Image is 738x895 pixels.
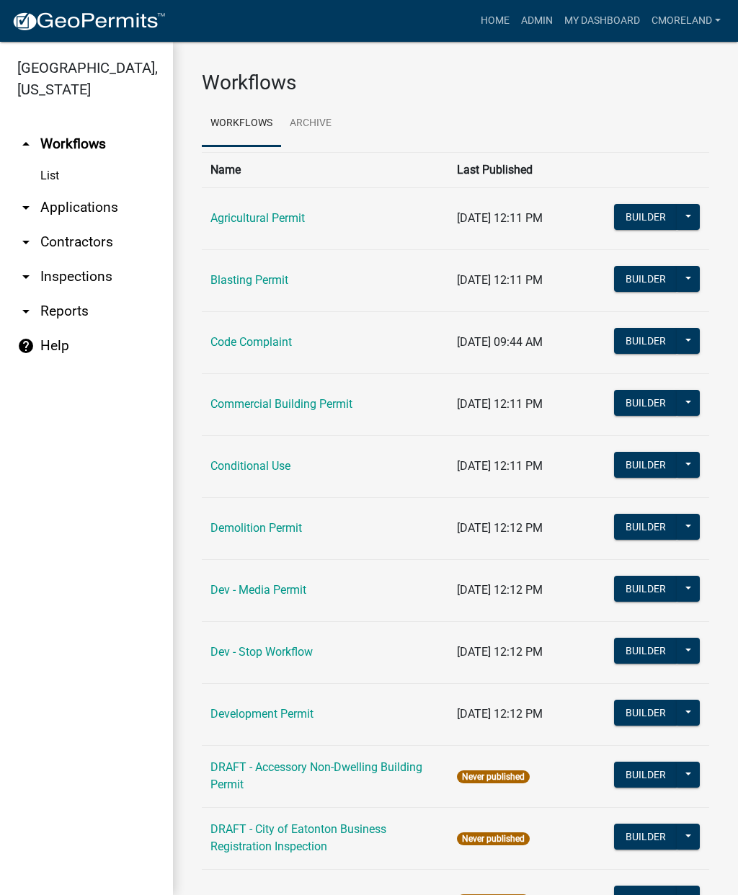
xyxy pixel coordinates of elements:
a: Development Permit [210,707,314,721]
button: Builder [614,266,677,292]
button: Builder [614,452,677,478]
span: [DATE] 12:11 PM [457,459,543,473]
a: Blasting Permit [210,273,288,287]
button: Builder [614,824,677,850]
th: Name [202,152,448,187]
span: [DATE] 12:12 PM [457,707,543,721]
a: DRAFT - Accessory Non-Dwelling Building Permit [210,760,422,791]
a: Demolition Permit [210,521,302,535]
button: Builder [614,390,677,416]
button: Builder [614,328,677,354]
a: Conditional Use [210,459,290,473]
a: DRAFT - City of Eatonton Business Registration Inspection [210,822,386,853]
span: [DATE] 12:12 PM [457,521,543,535]
a: Archive [281,101,340,147]
span: [DATE] 09:44 AM [457,335,543,349]
h3: Workflows [202,71,709,95]
i: arrow_drop_up [17,135,35,153]
a: Workflows [202,101,281,147]
button: Builder [614,638,677,664]
a: Commercial Building Permit [210,397,352,411]
a: Home [475,7,515,35]
i: help [17,337,35,355]
button: Builder [614,204,677,230]
button: Builder [614,514,677,540]
span: [DATE] 12:11 PM [457,397,543,411]
button: Builder [614,700,677,726]
a: cmoreland [646,7,726,35]
a: Dev - Media Permit [210,583,306,597]
a: Agricultural Permit [210,211,305,225]
span: [DATE] 12:11 PM [457,273,543,287]
button: Builder [614,762,677,788]
a: Code Complaint [210,335,292,349]
span: Never published [457,770,530,783]
i: arrow_drop_down [17,268,35,285]
th: Last Published [448,152,605,187]
span: [DATE] 12:12 PM [457,645,543,659]
button: Builder [614,576,677,602]
a: Admin [515,7,559,35]
i: arrow_drop_down [17,233,35,251]
span: [DATE] 12:11 PM [457,211,543,225]
span: Never published [457,832,530,845]
i: arrow_drop_down [17,199,35,216]
a: My Dashboard [559,7,646,35]
span: [DATE] 12:12 PM [457,583,543,597]
a: Dev - Stop Workflow [210,645,313,659]
i: arrow_drop_down [17,303,35,320]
